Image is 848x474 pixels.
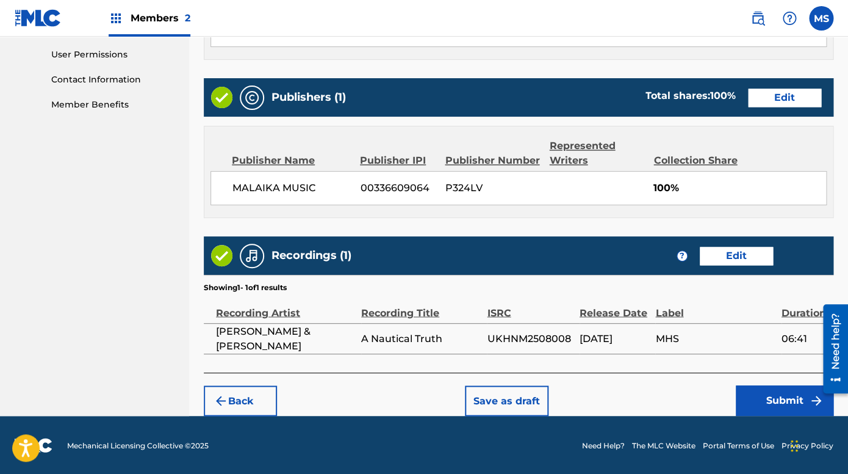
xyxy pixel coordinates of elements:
[782,440,833,451] a: Privacy Policy
[777,6,802,31] div: Help
[700,247,773,265] button: Edit
[204,385,277,416] button: Back
[782,331,827,346] span: 06:41
[211,245,232,266] img: Valid
[361,331,481,346] span: A Nautical Truth
[814,298,848,399] iframe: Resource Center
[232,181,351,195] span: MALAIKA MUSIC
[361,293,481,320] div: Recording Title
[465,385,548,416] button: Save as draft
[214,393,228,408] img: 7ee5dd4eb1f8a8e3ef2f.svg
[211,87,232,108] img: Valid
[51,98,174,111] a: Member Benefits
[677,251,687,261] span: ?
[710,90,736,101] span: 100 %
[580,293,650,320] div: Release Date
[487,293,573,320] div: ISRC
[580,331,650,346] span: [DATE]
[791,428,798,464] div: Drag
[216,293,355,320] div: Recording Artist
[750,11,765,26] img: search
[645,89,736,103] div: Total shares:
[782,11,797,26] img: help
[809,6,833,31] div: User Menu
[653,153,742,168] div: Collection Share
[185,12,190,24] span: 2
[746,6,770,31] a: Public Search
[487,331,573,346] span: UKHNM2508008
[271,249,351,263] h5: Recordings (1)
[748,89,821,107] button: Edit
[204,282,287,293] p: Showing 1 - 1 of 1 results
[655,293,775,320] div: Label
[51,73,174,86] a: Contact Information
[245,90,259,105] img: Publishers
[632,440,695,451] a: The MLC Website
[51,48,174,61] a: User Permissions
[131,11,190,25] span: Members
[653,181,826,195] span: 100%
[232,153,351,168] div: Publisher Name
[445,181,541,195] span: P324LV
[216,324,355,353] span: [PERSON_NAME] & [PERSON_NAME]
[361,181,436,195] span: 00336609064
[582,440,625,451] a: Need Help?
[15,9,62,27] img: MLC Logo
[245,249,259,263] img: Recordings
[109,11,123,26] img: Top Rightsholders
[67,440,209,451] span: Mechanical Licensing Collective © 2025
[655,331,775,346] span: MHS
[15,438,52,453] img: logo
[271,90,346,104] h5: Publishers (1)
[549,139,644,168] div: Represented Writers
[787,415,848,474] iframe: Chat Widget
[736,385,833,416] button: Submit
[782,293,827,320] div: Duration
[809,393,824,408] img: f7272a7cc735f4ea7f67.svg
[360,153,436,168] div: Publisher IPI
[445,153,540,168] div: Publisher Number
[703,440,774,451] a: Portal Terms of Use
